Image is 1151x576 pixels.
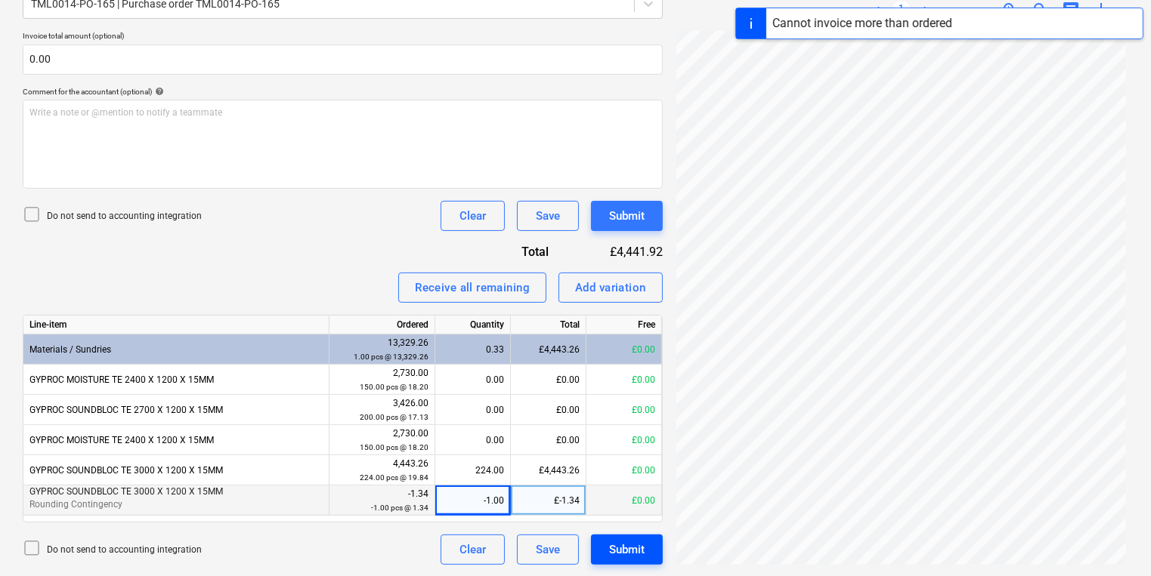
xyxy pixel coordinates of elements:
div: 0.33 [441,334,504,365]
span: Rounding Contingency [29,499,122,510]
div: 4,443.26 [336,457,429,485]
p: Do not send to accounting integration [47,210,202,223]
button: Clear [441,201,505,231]
small: -1.00 pcs @ 1.34 [371,504,429,512]
small: 200.00 pcs @ 17.13 [360,413,429,421]
div: Save [536,206,560,226]
button: Clear [441,534,505,565]
div: 0.00 [441,425,504,455]
button: Save [517,201,579,231]
iframe: Chat Widget [1075,504,1151,576]
small: 1.00 pcs @ 13,329.26 [354,353,429,361]
div: Clear [459,206,486,226]
div: Quantity [435,316,511,334]
small: 224.00 pcs @ 19.84 [360,473,429,482]
div: £0.00 [586,365,662,395]
div: £4,443.26 [511,334,586,365]
span: Materials / Sundries [29,344,111,355]
div: -1.00 [441,485,504,516]
div: Add variation [575,278,646,297]
div: 2,730.00 [336,427,429,454]
span: help [152,87,164,96]
div: Clear [459,540,486,559]
div: Free [586,316,662,334]
p: Do not send to accounting integration [47,544,202,556]
div: £0.00 [586,334,662,365]
input: Invoice total amount (optional) [23,45,663,75]
div: £0.00 [511,425,586,455]
div: £0.00 [586,395,662,425]
div: £0.00 [511,395,586,425]
div: Total [466,243,574,260]
div: £0.00 [586,425,662,455]
div: Comment for the accountant (optional) [23,87,663,97]
div: £-1.34 [511,485,586,516]
div: -1.34 [336,487,429,515]
small: 150.00 pcs @ 18.20 [360,383,429,391]
p: Invoice total amount (optional) [23,31,663,44]
button: Save [517,534,579,565]
button: Receive all remaining [398,273,546,303]
div: £4,443.26 [511,455,586,485]
div: GYPROC MOISTURE TE 2400 X 1200 X 15MM [23,365,330,395]
div: 0.00 [441,365,504,395]
div: 224.00 [441,455,504,485]
div: Save [536,540,560,559]
div: Total [511,316,586,334]
button: Add variation [558,273,663,303]
div: 2,730.00 [336,366,429,394]
small: 150.00 pcs @ 18.20 [360,443,429,451]
div: £0.00 [586,485,662,516]
button: Submit [591,534,663,565]
div: £0.00 [511,365,586,395]
span: GYPROC SOUNDBLOC TE 3000 X 1200 X 15MM [29,486,223,497]
div: 3,426.00 [336,396,429,424]
div: Cannot invoice more than ordered [772,14,952,32]
div: GYPROC SOUNDBLOC TE 3000 X 1200 X 15MM [23,455,330,485]
div: Line-item [23,316,330,334]
div: GYPROC MOISTURE TE 2400 X 1200 X 15MM [23,425,330,455]
div: £0.00 [586,455,662,485]
div: £4,441.92 [574,243,663,260]
div: 0.00 [441,395,504,425]
div: Ordered [330,316,435,334]
div: GYPROC SOUNDBLOC TE 2700 X 1200 X 15MM [23,395,330,425]
button: Submit [591,201,663,231]
div: Receive all remaining [415,278,530,297]
div: Submit [609,540,645,559]
div: 13,329.26 [336,336,429,364]
div: Submit [609,206,645,226]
